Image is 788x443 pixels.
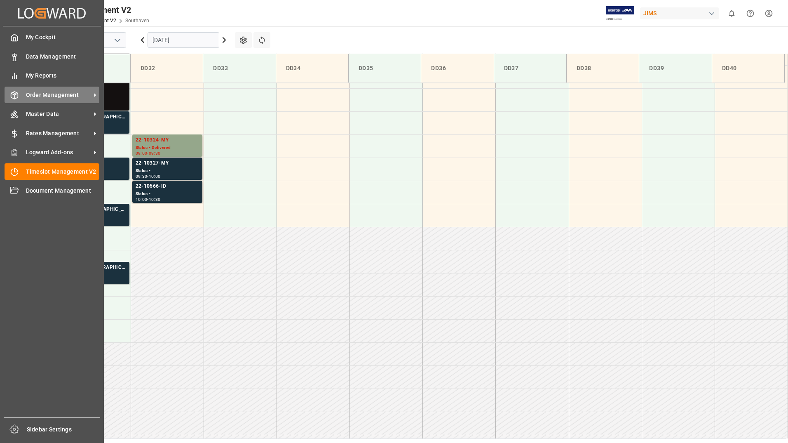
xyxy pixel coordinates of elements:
[26,186,100,195] span: Document Management
[26,129,91,138] span: Rates Management
[148,32,219,48] input: DD-MM-YYYY
[147,151,148,155] div: -
[5,29,99,45] a: My Cockpit
[573,61,632,76] div: DD38
[136,159,199,167] div: 22-10327-MY
[136,136,199,144] div: 22-10324-MY
[149,174,161,178] div: 10:00
[719,61,778,76] div: DD40
[640,5,722,21] button: JIMS
[136,167,199,174] div: Status -
[5,163,99,179] a: Timeslot Management V2
[26,167,100,176] span: Timeslot Management V2
[26,110,91,118] span: Master Data
[136,174,148,178] div: 09:30
[501,61,560,76] div: DD37
[136,182,199,191] div: 22-10566-ID
[136,151,148,155] div: 09:00
[26,52,100,61] span: Data Management
[646,61,705,76] div: DD39
[136,191,199,198] div: Status -
[147,174,148,178] div: -
[355,61,414,76] div: DD35
[26,33,100,42] span: My Cockpit
[283,61,342,76] div: DD34
[428,61,487,76] div: DD36
[136,144,199,151] div: Status - Delivered
[26,71,100,80] span: My Reports
[137,61,196,76] div: DD32
[5,68,99,84] a: My Reports
[26,148,91,157] span: Logward Add-ons
[26,91,91,99] span: Order Management
[210,61,269,76] div: DD33
[149,151,161,155] div: 09:30
[149,198,161,201] div: 10:30
[722,4,741,23] button: show 0 new notifications
[111,34,123,47] button: open menu
[5,183,99,199] a: Document Management
[741,4,760,23] button: Help Center
[147,198,148,201] div: -
[606,6,634,21] img: Exertis%20JAM%20-%20Email%20Logo.jpg_1722504956.jpg
[136,198,148,201] div: 10:00
[640,7,719,19] div: JIMS
[27,425,101,434] span: Sidebar Settings
[5,48,99,64] a: Data Management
